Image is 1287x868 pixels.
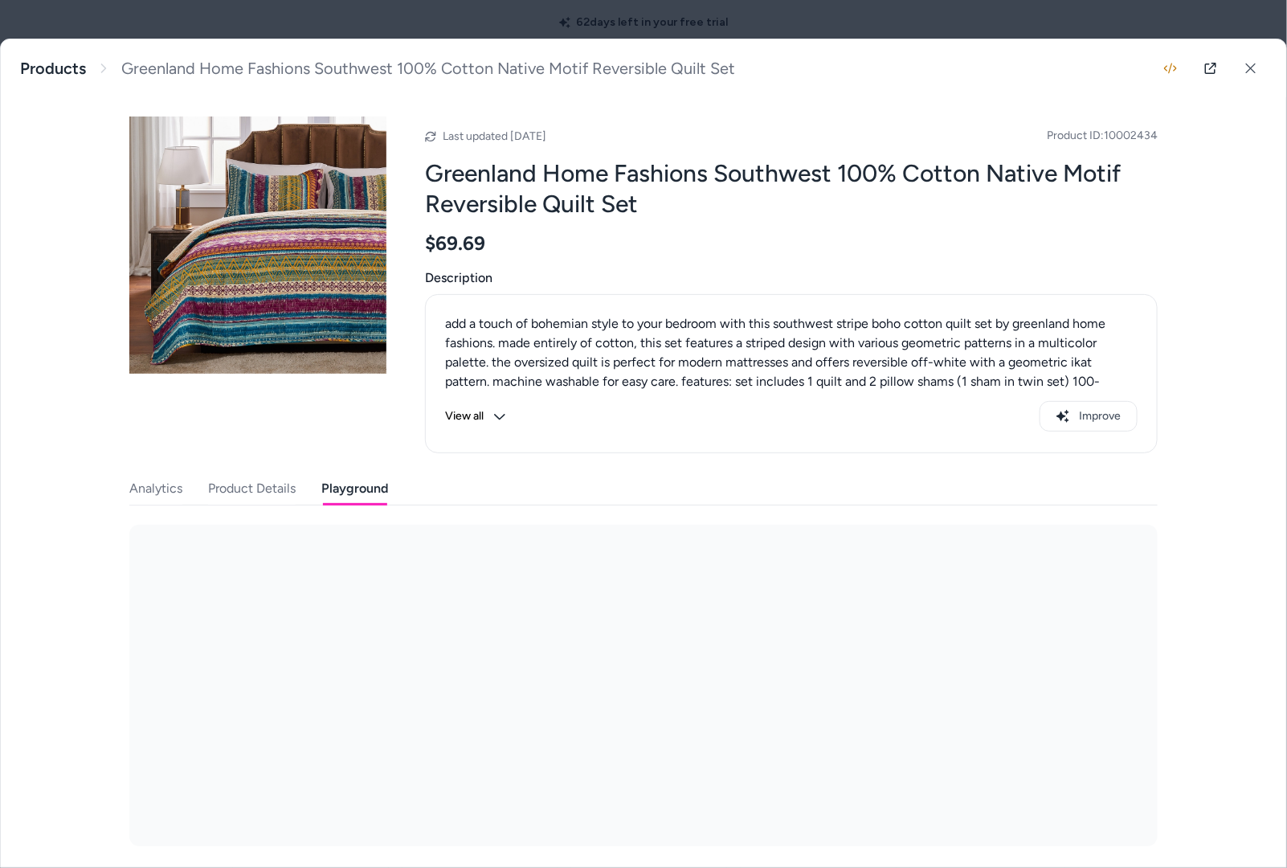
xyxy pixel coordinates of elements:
nav: breadcrumb [20,59,735,79]
span: Last updated [DATE] [443,129,546,143]
img: Greenland-Home-Fashions-Southwest-100%25-Cotton-Quilt-and-Pillow-Sham-Set.jpg [129,117,386,374]
button: View all [445,401,506,432]
h2: Greenland Home Fashions Southwest 100% Cotton Native Motif Reversible Quilt Set [425,158,1158,219]
button: Improve [1040,401,1138,432]
p: add a touch of bohemian style to your bedroom with this southwest stripe boho cotton quilt set by... [445,314,1138,488]
button: Product Details [208,473,296,505]
span: Description [425,268,1158,288]
button: Playground [321,473,388,505]
span: Greenland Home Fashions Southwest 100% Cotton Native Motif Reversible Quilt Set [121,59,735,79]
span: $69.69 [425,231,485,256]
span: Product ID: 10002434 [1047,128,1158,144]
button: Analytics [129,473,182,505]
a: Products [20,59,86,79]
